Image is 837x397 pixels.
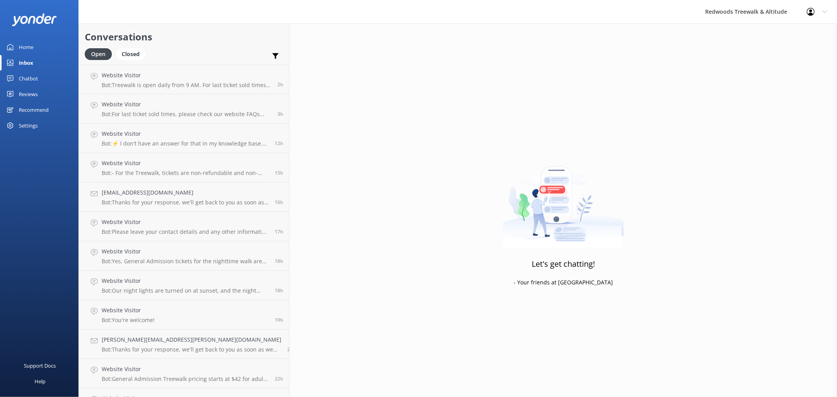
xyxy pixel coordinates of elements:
div: Open [85,48,112,60]
span: Sep 10 2025 09:04pm (UTC +12:00) Pacific/Auckland [275,140,283,147]
a: Website VisitorBot:General Admission Treewalk pricing starts at $42 for adults (16+ years) and $2... [79,359,289,388]
p: Bot: Treewalk is open daily from 9 AM. For last ticket sold times, please check our website FAQs ... [102,82,272,89]
p: Bot: For last ticket sold times, please check our website FAQs [URL][DOMAIN_NAME]. [102,111,272,118]
h2: Conversations [85,29,283,44]
div: Reviews [19,86,38,102]
p: Bot: - For the Treewalk, tickets are non-refundable and non-transferable. However, tickets and pa... [102,169,269,177]
a: Website VisitorBot:Please leave your contact details and any other information in the form below.... [79,212,289,241]
h4: Website Visitor [102,71,272,80]
a: [PERSON_NAME][EMAIL_ADDRESS][PERSON_NAME][DOMAIN_NAME]Bot:Thanks for your response, we'll get bac... [79,330,289,359]
a: Website VisitorBot:For last ticket sold times, please check our website FAQs [URL][DOMAIN_NAME].3h [79,94,289,124]
p: - Your friends at [GEOGRAPHIC_DATA] [514,278,613,287]
span: Sep 10 2025 02:41pm (UTC +12:00) Pacific/Auckland [275,287,283,294]
a: Website VisitorBot:Yes, General Admission tickets for the nighttime walk are available both onlin... [79,241,289,271]
span: Sep 10 2025 02:04pm (UTC +12:00) Pacific/Auckland [275,317,283,323]
a: Website VisitorBot:⚡ I don't have an answer for that in my knowledge base. Please try and rephras... [79,124,289,153]
div: Support Docs [24,358,56,373]
p: Bot: Our night lights are turned on at sunset, and the night walk starts 20 minutes thereafter. W... [102,287,269,294]
h4: Website Visitor [102,277,269,285]
span: Sep 10 2025 06:08pm (UTC +12:00) Pacific/Auckland [275,169,283,176]
p: Bot: You're welcome! [102,317,155,324]
div: Inbox [19,55,33,71]
a: Closed [116,49,150,58]
p: Bot: Please leave your contact details and any other information in the form below. Our office ho... [102,228,269,235]
a: Open [85,49,116,58]
h3: Let's get chatting! [532,258,595,270]
a: Website VisitorBot:Treewalk is open daily from 9 AM. For last ticket sold times, please check our... [79,65,289,94]
span: Sep 11 2025 07:30am (UTC +12:00) Pacific/Auckland [277,81,283,88]
div: Recommend [19,102,49,118]
a: Website VisitorBot:You're welcome!19h [79,300,289,330]
h4: Website Visitor [102,159,269,168]
span: Sep 10 2025 01:26pm (UTC +12:00) Pacific/Auckland [287,346,296,353]
h4: Website Visitor [102,365,269,373]
h4: Website Visitor [102,306,155,315]
span: Sep 10 2025 10:41am (UTC +12:00) Pacific/Auckland [275,375,283,382]
div: Closed [116,48,146,60]
span: Sep 10 2025 03:34pm (UTC +12:00) Pacific/Auckland [275,258,283,264]
img: artwork of a man stealing a conversation from at giant smartphone [503,149,624,248]
p: Bot: Thanks for your response, we'll get back to you as soon as we can during opening hours. [102,199,269,206]
div: Help [35,373,46,389]
span: Sep 10 2025 05:29pm (UTC +12:00) Pacific/Auckland [275,199,283,206]
h4: [PERSON_NAME][EMAIL_ADDRESS][PERSON_NAME][DOMAIN_NAME] [102,335,281,344]
img: yonder-white-logo.png [12,13,57,26]
h4: Website Visitor [102,247,269,256]
span: Sep 11 2025 05:48am (UTC +12:00) Pacific/Auckland [277,111,283,117]
h4: Website Visitor [102,129,269,138]
div: Settings [19,118,38,133]
a: [EMAIL_ADDRESS][DOMAIN_NAME]Bot:Thanks for your response, we'll get back to you as soon as we can... [79,182,289,212]
h4: [EMAIL_ADDRESS][DOMAIN_NAME] [102,188,269,197]
p: Bot: Thanks for your response, we'll get back to you as soon as we can during opening hours. [102,346,281,353]
h4: Website Visitor [102,218,269,226]
p: Bot: Yes, General Admission tickets for the nighttime walk are available both online and onsite. ... [102,258,269,265]
a: Website VisitorBot:- For the Treewalk, tickets are non-refundable and non-transferable. However, ... [79,153,289,182]
a: Website VisitorBot:Our night lights are turned on at sunset, and the night walk starts 20 minutes... [79,271,289,300]
h4: Website Visitor [102,100,272,109]
p: Bot: General Admission Treewalk pricing starts at $42 for adults (16+ years) and $26 for children... [102,375,269,382]
span: Sep 10 2025 04:18pm (UTC +12:00) Pacific/Auckland [275,228,283,235]
p: Bot: ⚡ I don't have an answer for that in my knowledge base. Please try and rephrase your questio... [102,140,269,147]
div: Home [19,39,33,55]
div: Chatbot [19,71,38,86]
